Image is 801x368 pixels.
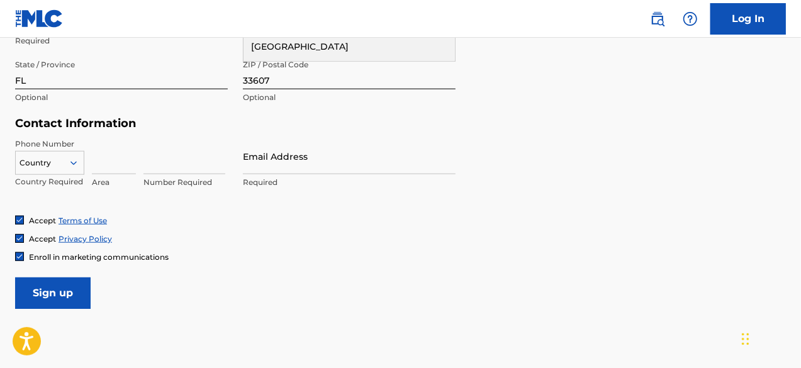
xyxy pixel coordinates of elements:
a: Terms of Use [59,216,107,225]
p: Country Required [15,176,84,187]
span: Enroll in marketing communications [29,252,169,262]
div: Drag [742,320,749,358]
img: checkbox [16,235,23,242]
img: checkbox [16,253,23,260]
a: Log In [710,3,786,35]
img: search [650,11,665,26]
p: Number Required [143,177,225,188]
h5: Contact Information [15,116,456,131]
iframe: Chat Widget [738,308,801,368]
p: Required [243,177,456,188]
p: Area [92,177,136,188]
div: [GEOGRAPHIC_DATA] [244,33,455,61]
p: Required [15,35,228,47]
img: help [683,11,698,26]
div: Help [678,6,703,31]
img: MLC Logo [15,9,64,28]
a: Public Search [645,6,670,31]
span: Accept [29,216,56,225]
span: Accept [29,234,56,243]
p: Optional [243,92,456,103]
a: Privacy Policy [59,234,112,243]
input: Sign up [15,277,91,309]
img: checkbox [16,216,23,224]
p: Optional [15,92,228,103]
